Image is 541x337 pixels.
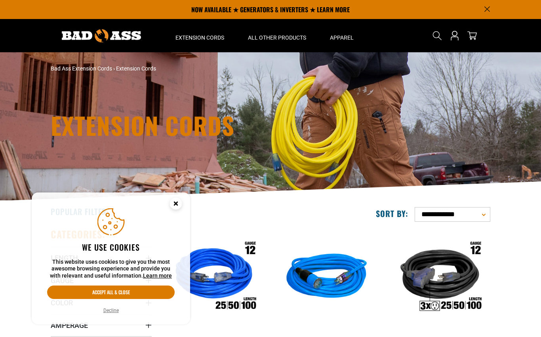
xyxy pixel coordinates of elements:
[318,19,366,52] summary: Apparel
[390,232,490,323] img: Outdoor Dual Lighted 3-Outlet Extension Cord w/ Safety CGM
[47,242,175,252] h2: We use cookies
[51,314,152,336] summary: Amperage
[116,65,156,72] span: Extension Cords
[51,321,88,330] span: Amperage
[101,307,121,314] button: Decline
[51,113,340,137] h1: Extension Cords
[32,192,190,325] aside: Cookie Consent
[431,29,444,42] summary: Search
[277,232,377,323] img: blue
[113,65,115,72] span: ›
[164,232,264,323] img: Outdoor Dual Lighted Extension Cord w/ Safety CGM
[62,29,141,42] img: Bad Ass Extension Cords
[376,208,408,219] label: Sort by:
[175,34,224,41] span: Extension Cords
[236,19,318,52] summary: All Other Products
[51,65,112,72] a: Bad Ass Extension Cords
[143,272,172,279] a: Learn more
[47,259,175,280] p: This website uses cookies to give you the most awesome browsing experience and provide you with r...
[164,19,236,52] summary: Extension Cords
[47,286,175,299] button: Accept all & close
[51,65,340,73] nav: breadcrumbs
[248,34,306,41] span: All Other Products
[330,34,354,41] span: Apparel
